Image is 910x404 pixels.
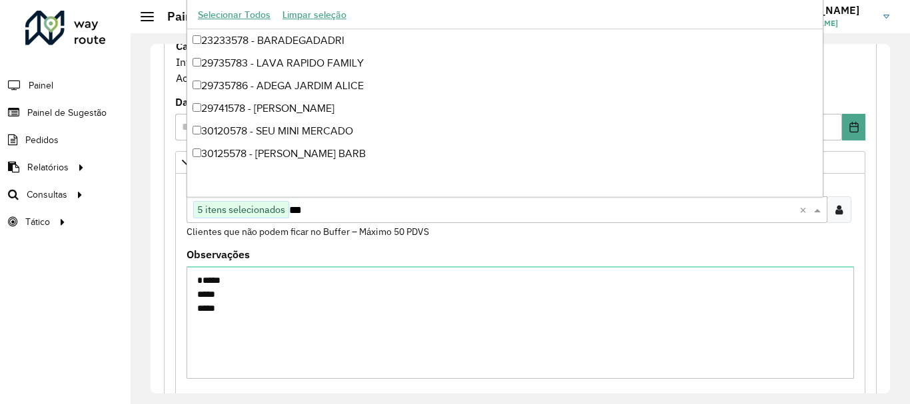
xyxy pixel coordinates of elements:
div: 23233578 - BARADEGADADRI [187,29,823,52]
span: Tático [25,215,50,229]
h3: [PERSON_NAME] [773,4,873,17]
span: Painel [29,79,53,93]
div: 30120578 - SEU MINI MERCADO [187,120,823,142]
span: Relatórios [27,160,69,174]
div: 29735783 - LAVA RAPIDO FAMILY [187,52,823,75]
label: Observações [187,246,250,262]
div: Priorizar Cliente - Não podem ficar no buffer [175,174,865,396]
button: Limpar seleção [276,5,352,25]
small: Clientes que não podem ficar no Buffer – Máximo 50 PDVS [187,226,429,238]
button: Choose Date [842,114,865,140]
span: Painel de Sugestão [27,106,107,120]
h2: Painel de Sugestão - Editar registro [154,9,364,24]
span: [PERSON_NAME] [773,17,873,29]
strong: Cadastro Painel de sugestão de roteirização: [176,39,396,53]
div: 29735786 - ADEGA JARDIM ALICE [187,75,823,97]
span: Pedidos [25,133,59,147]
span: 5 itens selecionados [194,202,288,218]
div: 29741578 - [PERSON_NAME] [187,97,823,120]
span: Clear all [799,202,811,218]
div: Informe a data de inicio, fim e preencha corretamente os campos abaixo. Ao final, você irá pré-vi... [175,37,865,87]
span: Consultas [27,188,67,202]
button: Selecionar Todos [192,5,276,25]
div: 30125578 - [PERSON_NAME] BARB [187,142,823,165]
a: Priorizar Cliente - Não podem ficar no buffer [175,151,865,174]
label: Data de Vigência Inicial [175,94,297,110]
